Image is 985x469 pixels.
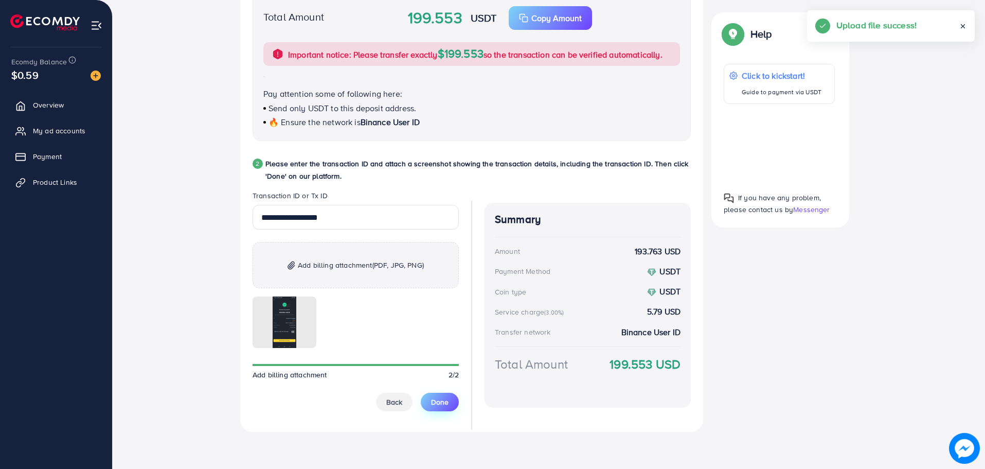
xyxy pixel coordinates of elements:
small: (3.00%) [544,308,564,317]
p: Please enter the transaction ID and attach a screenshot showing the transaction details, includin... [265,158,691,182]
strong: 199.553 USD [610,355,680,373]
img: coin [647,288,656,297]
a: Product Links [8,172,104,193]
img: logo [10,14,80,30]
span: 2/2 [449,370,459,380]
span: $0.59 [11,67,39,82]
strong: 199.553 [408,7,462,29]
p: Guide to payment via USDT [742,86,821,98]
h4: Summary [495,213,680,226]
span: Back [386,397,402,407]
span: Messenger [793,204,830,215]
span: Done [431,397,449,407]
strong: USDT [471,10,497,25]
img: menu [91,20,102,31]
span: Add billing attachment [298,259,424,271]
label: Total Amount [263,9,324,24]
img: image [949,433,980,464]
a: My ad accounts [8,120,104,141]
button: Copy Amount [509,6,592,30]
img: image [91,71,101,81]
img: alert [272,48,284,60]
img: coin [647,268,656,277]
strong: 5.79 USD [647,306,680,318]
img: img [288,261,295,270]
img: Popup guide [724,193,734,203]
div: Coin type [495,287,526,297]
span: Product Links [33,177,77,187]
p: Help [750,28,772,40]
span: Overview [33,100,64,110]
strong: 193.763 USD [635,246,680,257]
div: Amount [495,246,520,256]
span: 🔥 Ensure the network is [268,116,361,128]
span: Ecomdy Balance [11,57,67,67]
span: Payment [33,151,62,162]
span: If you have any problem, please contact us by [724,193,821,215]
strong: USDT [659,286,680,297]
img: Popup guide [724,25,742,43]
p: Send only USDT to this deposit address. [263,102,680,114]
strong: USDT [659,266,680,277]
div: Transfer network [495,327,551,337]
span: My ad accounts [33,126,85,136]
p: Click to kickstart! [742,70,821,82]
a: Payment [8,146,104,167]
p: Important notice: Please transfer exactly so the transaction can be verified automatically. [288,47,662,61]
legend: Transaction ID or Tx ID [253,190,459,205]
p: Copy Amount [531,12,582,24]
span: $199.553 [438,45,483,61]
div: Service charge [495,307,567,317]
div: 2 [253,159,263,169]
a: Overview [8,95,104,115]
img: img uploaded [273,297,296,348]
span: Add billing attachment [253,370,327,380]
strong: Binance User ID [621,326,680,338]
button: Done [421,393,459,411]
div: Payment Method [495,266,550,276]
p: Pay attention some of following here: [263,88,680,100]
span: (PDF, JPG, PNG) [372,260,424,270]
h5: Upload file success! [836,19,917,32]
button: Back [376,393,413,411]
span: Binance User ID [361,116,420,128]
div: Total Amount [495,355,568,373]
